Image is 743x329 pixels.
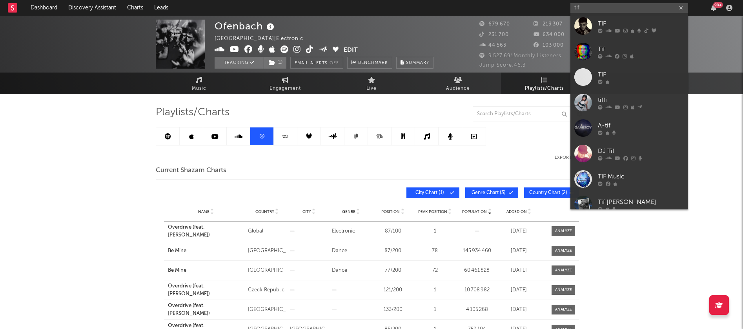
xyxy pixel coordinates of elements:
[328,73,415,94] a: Live
[570,141,688,166] a: DJ Tif
[412,191,448,195] span: City Chart ( 1 )
[248,286,286,294] div: Czeck Republic
[598,95,684,105] div: tiffi
[598,19,684,28] div: TIF
[570,192,688,217] a: Tif [PERSON_NAME]
[248,267,286,274] div: [GEOGRAPHIC_DATA]
[458,286,496,294] div: 10 708 982
[416,306,454,314] div: 1
[255,209,274,214] span: Country
[347,57,392,69] a: Benchmark
[598,44,684,54] div: Tif
[416,267,454,274] div: 72
[366,84,377,93] span: Live
[198,209,209,214] span: Name
[570,39,688,64] a: Tif
[458,306,496,314] div: 4 105 268
[470,191,506,195] span: Genre Chart ( 3 )
[479,43,506,48] span: 44 563
[332,267,370,274] div: Dance
[458,267,496,274] div: 60 461 828
[534,22,563,27] span: 213 307
[415,73,501,94] a: Audience
[479,53,561,58] span: 9 527 691 Monthly Listeners
[168,247,244,255] a: Be Mine
[416,227,454,235] div: 1
[500,227,538,235] div: [DATE]
[156,166,226,175] span: Current Shazam Charts
[215,34,312,44] div: [GEOGRAPHIC_DATA] | Electronic
[570,3,688,13] input: Search for artists
[598,146,684,156] div: DJ Tif
[330,61,339,65] em: Off
[479,32,509,37] span: 231 700
[374,227,412,235] div: 87 / 100
[168,282,244,298] a: Overdrive (feat. [PERSON_NAME])
[344,45,358,55] button: Edit
[525,84,564,93] span: Playlists/Charts
[500,286,538,294] div: [DATE]
[248,306,286,314] div: [GEOGRAPHIC_DATA]
[381,209,400,214] span: Position
[555,155,587,160] button: Export CSV
[570,64,688,90] a: TIF
[215,20,276,33] div: Ofenbach
[598,121,684,130] div: A-tif
[416,286,454,294] div: 1
[270,84,301,93] span: Engagement
[264,57,287,69] span: ( 1 )
[506,209,527,214] span: Added On
[598,172,684,181] div: TIF Music
[570,13,688,39] a: TIF
[406,187,459,198] button: City Chart(1)
[168,224,244,239] a: Overdrive (feat. [PERSON_NAME])
[711,5,716,11] button: 99+
[500,247,538,255] div: [DATE]
[406,61,429,65] span: Summary
[458,247,496,255] div: 145 934 460
[342,209,355,214] span: Genre
[500,267,538,274] div: [DATE]
[215,57,264,69] button: Tracking
[534,32,565,37] span: 634 000
[302,209,311,214] span: City
[290,57,343,69] button: Email AlertsOff
[332,247,370,255] div: Dance
[570,90,688,115] a: tiffi
[264,57,286,69] button: (1)
[418,209,447,214] span: Peak Position
[416,247,454,255] div: 78
[156,73,242,94] a: Music
[713,2,723,8] div: 99 +
[462,209,487,214] span: Population
[598,197,684,207] div: Tif [PERSON_NAME]
[156,108,229,117] span: Playlists/Charts
[374,247,412,255] div: 87 / 200
[473,106,571,122] input: Search Playlists/Charts
[374,286,412,294] div: 121 / 200
[570,115,688,141] a: A-tif
[501,73,587,94] a: Playlists/Charts
[396,57,433,69] button: Summary
[374,306,412,314] div: 133 / 200
[524,187,579,198] button: Country Chart(2)
[479,63,526,68] span: Jump Score: 46.3
[500,306,538,314] div: [DATE]
[168,267,244,274] a: Be Mine
[192,84,206,93] span: Music
[446,84,470,93] span: Audience
[248,227,286,235] div: Global
[358,58,388,68] span: Benchmark
[598,70,684,79] div: TIF
[534,43,564,48] span: 103 000
[374,267,412,274] div: 77 / 200
[570,166,688,192] a: TIF Music
[168,302,244,317] div: Overdrive (feat. [PERSON_NAME])
[332,227,370,235] div: Electronic
[248,247,286,255] div: [GEOGRAPHIC_DATA]
[479,22,510,27] span: 679 670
